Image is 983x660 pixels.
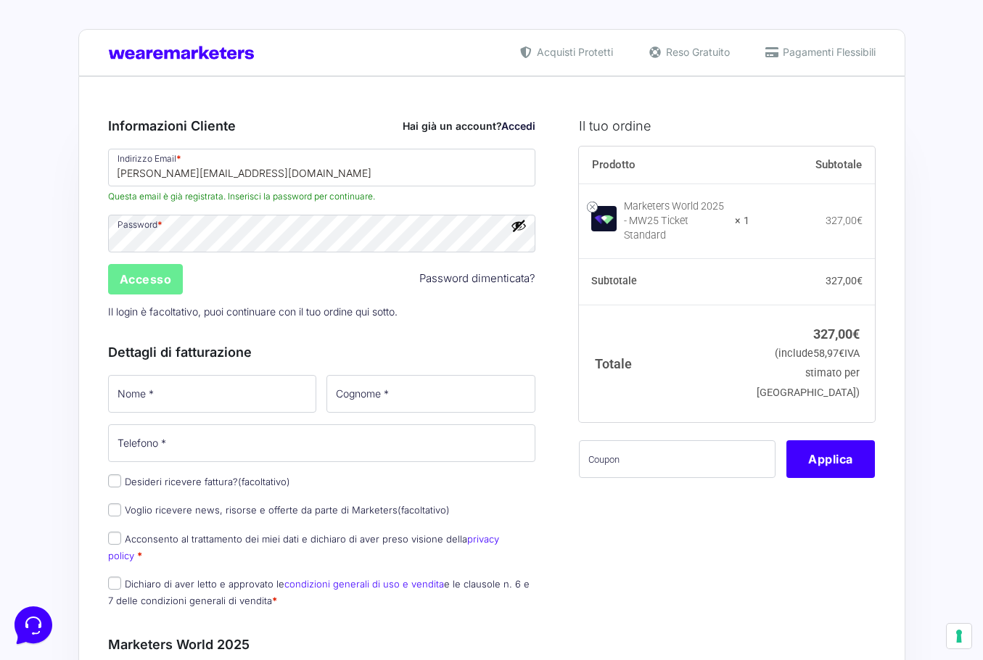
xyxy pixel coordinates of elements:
[735,214,749,228] strong: × 1
[108,532,121,545] input: Acconsento al trattamento dei miei dati e dichiaro di aver preso visione dellaprivacy policy
[108,577,121,590] input: Dichiaro di aver letto e approvato lecondizioni generali di uso e venditae le clausole n. 6 e 7 d...
[284,578,444,590] a: condizioni generali di uso e vendita
[579,259,749,305] th: Subtotale
[12,12,244,35] h2: Ciao da Marketers 👋
[813,347,844,360] span: 58,97
[501,120,535,132] a: Accedi
[44,486,68,499] p: Home
[108,504,450,516] label: Voglio ricevere news, risorse e offerte da parte di Marketers
[624,199,725,243] div: Marketers World 2025 - MW25 Ticket Standard
[23,122,267,151] button: Inizia una conversazione
[757,347,860,399] small: (include IVA stimato per [GEOGRAPHIC_DATA])
[126,486,165,499] p: Messaggi
[398,504,450,516] span: (facoltativo)
[857,215,863,226] span: €
[108,424,536,462] input: Telefono *
[108,264,184,294] input: Accesso
[852,326,860,342] span: €
[419,271,535,287] a: Password dimenticata?
[108,476,290,487] label: Desideri ricevere fattura?
[223,486,244,499] p: Aiuto
[826,275,863,286] bdi: 327,00
[108,375,317,413] input: Nome *
[857,275,863,286] span: €
[839,347,844,360] span: €
[108,342,536,362] h3: Dettagli di fatturazione
[108,474,121,487] input: Desideri ricevere fattura?(facoltativo)
[779,44,876,59] span: Pagamenti Flessibili
[403,118,535,133] div: Hai già un account?
[12,603,55,647] iframe: Customerly Messenger Launcher
[326,375,535,413] input: Cognome *
[108,578,530,606] label: Dichiaro di aver letto e approvato le e le clausole n. 6 e 7 delle condizioni generali di vendita
[94,131,214,142] span: Inizia una conversazione
[826,215,863,226] bdi: 327,00
[947,624,971,648] button: Le tue preferenze relative al consenso per le tecnologie di tracciamento
[23,81,52,110] img: dark
[813,326,860,342] bdi: 327,00
[238,476,290,487] span: (facoltativo)
[579,116,875,136] h3: Il tuo ordine
[662,44,730,59] span: Reso Gratuito
[579,305,749,421] th: Totale
[101,466,190,499] button: Messaggi
[108,190,536,203] span: Questa email è già registrata. Inserisci la password per continuare.
[108,116,536,136] h3: Informazioni Cliente
[108,533,499,561] label: Acconsento al trattamento dei miei dati e dichiaro di aver preso visione della
[46,81,75,110] img: dark
[579,440,776,478] input: Coupon
[108,503,121,516] input: Voglio ricevere news, risorse e offerte da parte di Marketers(facoltativo)
[33,211,237,226] input: Cerca un articolo...
[108,635,536,654] h3: Marketers World 2025
[23,180,113,191] span: Trova una risposta
[591,206,617,231] img: Marketers World 2025 - MW25 Ticket Standard
[579,147,749,184] th: Prodotto
[749,147,876,184] th: Subtotale
[23,58,123,70] span: Le tue conversazioni
[70,81,99,110] img: dark
[189,466,279,499] button: Aiuto
[12,466,101,499] button: Home
[511,218,527,234] button: Mostra password
[155,180,267,191] a: Apri Centro Assistenza
[103,297,541,326] p: Il login è facoltativo, puoi continuare con il tuo ordine qui sotto.
[533,44,613,59] span: Acquisti Protetti
[786,440,875,478] button: Applica
[108,149,536,186] input: Indirizzo Email *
